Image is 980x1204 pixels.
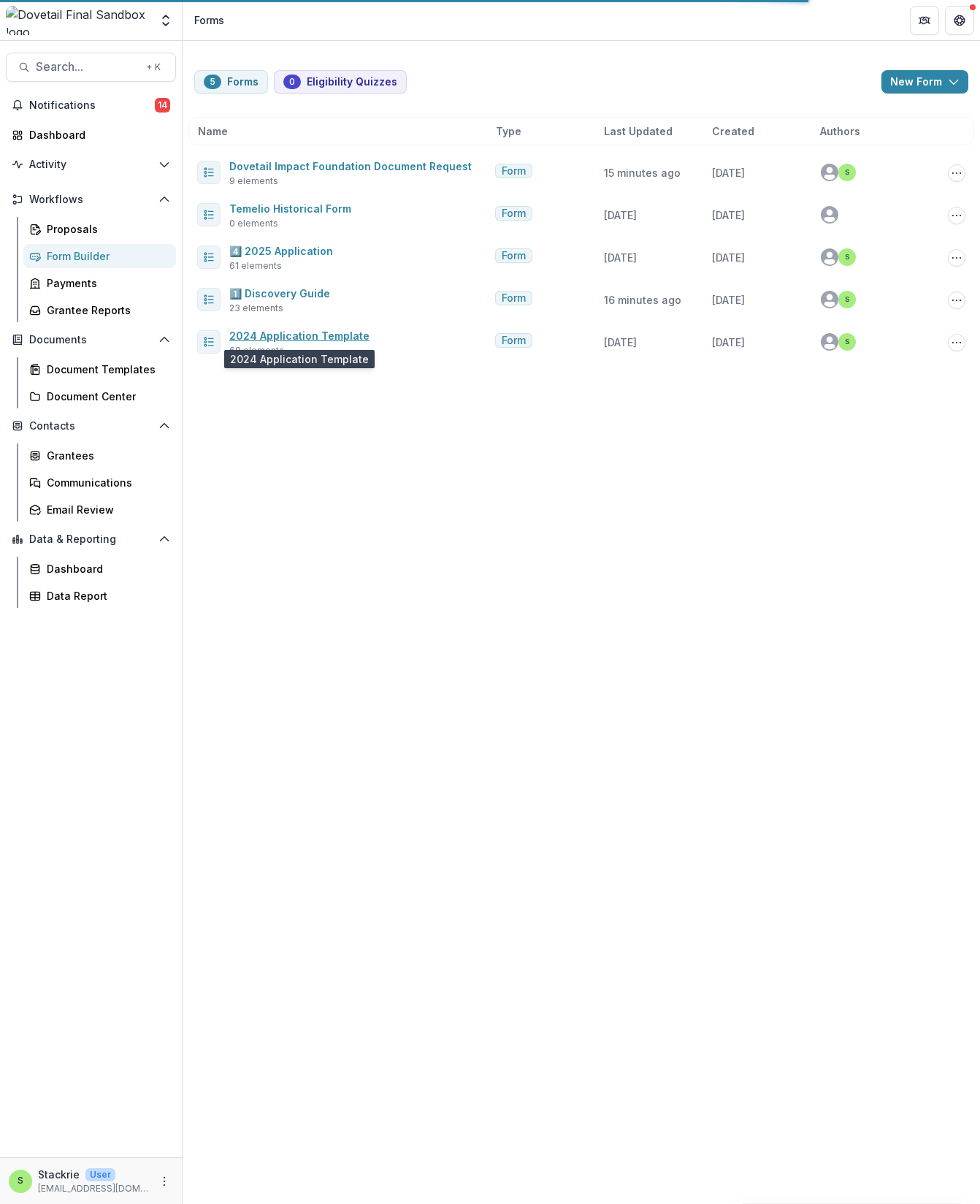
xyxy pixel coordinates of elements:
div: Stackrie [845,169,849,176]
svg: avatar [821,248,838,266]
button: Options [948,292,965,309]
a: Dashboard [23,557,176,581]
nav: breadcrumb [188,9,230,31]
div: Stackrie [845,254,849,261]
span: 61 elements [229,259,282,273]
svg: avatar [821,164,838,181]
button: Open Workflows [6,188,176,211]
span: [DATE] [712,336,745,348]
img: Dovetail Final Sandbox logo [6,6,150,35]
span: Created [712,123,754,139]
button: Options [948,249,965,267]
svg: avatar [821,333,838,351]
a: Form Builder [23,244,176,268]
div: Dashboard [29,127,164,142]
p: [EMAIL_ADDRESS][DOMAIN_NAME] [38,1182,150,1195]
span: [DATE] [712,251,745,264]
span: [DATE] [604,336,637,348]
a: Communications [23,470,176,495]
svg: avatar [821,206,838,224]
span: 0 elements [229,217,278,230]
span: Workflows [29,194,153,206]
span: 5 [210,77,215,87]
span: [DATE] [712,209,745,221]
a: Temelio Historical Form [229,202,351,215]
a: Grantees [23,443,176,468]
div: + K [143,59,164,75]
span: 23 elements [229,302,283,315]
div: Document Templates [47,362,164,377]
a: Document Center [23,384,176,408]
span: Form [502,335,526,347]
button: Open Activity [6,153,176,176]
a: Email Review [23,498,176,522]
svg: avatar [821,291,838,308]
p: Stackrie [38,1167,80,1182]
span: Type [496,123,521,139]
div: Dashboard [47,561,164,576]
span: Form [502,250,526,262]
button: Partners [910,6,939,35]
button: Open Data & Reporting [6,527,176,551]
a: Dovetail Impact Foundation Document Request [229,160,472,172]
span: 14 [155,98,170,113]
span: [DATE] [712,294,745,306]
a: Payments [23,271,176,295]
div: Stackrie [18,1176,23,1186]
button: Get Help [945,6,974,35]
span: Contacts [29,420,153,433]
button: Notifications14 [6,94,176,117]
button: New Form [881,70,968,94]
div: Proposals [47,221,164,237]
div: Form Builder [47,248,164,264]
div: Forms [194,12,224,28]
div: Data Report [47,588,164,603]
a: 2024 Application Template [229,329,370,342]
a: Data Report [23,584,176,608]
span: Form [502,165,526,178]
span: Form [502,207,526,220]
span: Last Updated [604,123,673,139]
span: 9 elements [229,175,278,188]
span: [DATE] [604,209,637,221]
button: Open Documents [6,328,176,351]
div: Communications [47,475,164,490]
div: Payments [47,275,164,291]
span: Data & Reporting [29,533,153,546]
button: Options [948,207,965,224]
span: Authors [820,123,860,139]
div: Grantees [47,448,164,463]
div: Email Review [47,502,164,517]
span: [DATE] [604,251,637,264]
div: Stackrie [845,296,849,303]
a: Document Templates [23,357,176,381]
span: Form [502,292,526,305]
span: Documents [29,334,153,346]
span: 0 [289,77,295,87]
a: Proposals [23,217,176,241]
span: Notifications [29,99,155,112]
button: Open entity switcher [156,6,176,35]
button: Eligibility Quizzes [274,70,407,94]
span: Search... [36,60,137,74]
span: [DATE] [712,167,745,179]
button: More [156,1173,173,1190]
span: 15 minutes ago [604,167,681,179]
button: Open Contacts [6,414,176,438]
button: Options [948,164,965,182]
button: Options [948,334,965,351]
span: 68 elements [229,344,284,357]
span: Activity [29,159,153,171]
button: Forms [194,70,268,94]
a: Dashboard [6,123,176,147]
a: 1️⃣ Discovery Guide [229,287,330,300]
a: Grantee Reports [23,298,176,322]
div: Document Center [47,389,164,404]
a: 4️⃣ 2025 Application [229,245,333,257]
span: 16 minutes ago [604,294,681,306]
p: User [85,1168,115,1181]
button: Search... [6,53,176,82]
span: Name [198,123,228,139]
div: Stackrie [845,338,849,346]
div: Grantee Reports [47,302,164,318]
